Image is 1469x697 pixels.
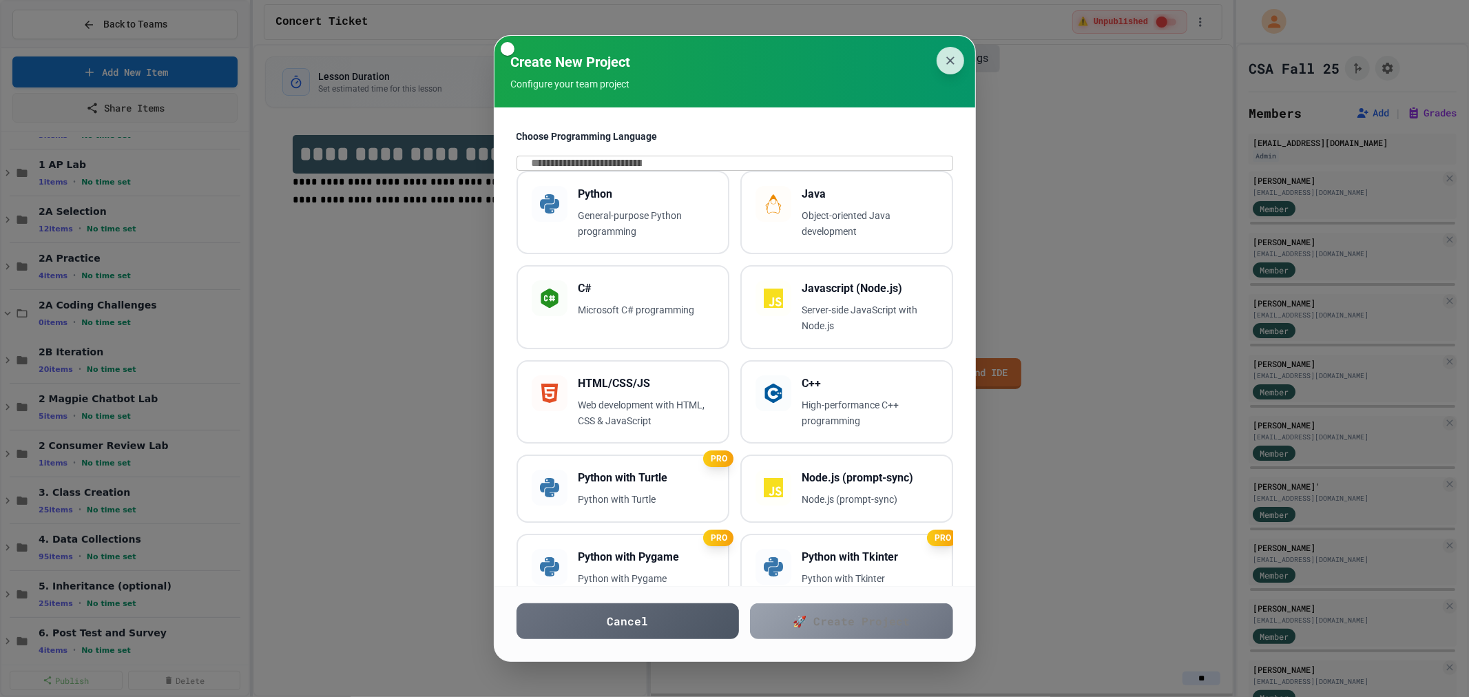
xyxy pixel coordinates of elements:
[579,470,714,486] h3: Python with Turtle
[802,470,938,486] h3: Node.js (prompt-sync)
[517,603,739,639] a: Cancel
[802,280,938,297] h3: Javascript (Node.js)
[579,492,714,508] p: Python with Turtle
[703,450,733,467] div: PRO
[802,492,938,508] p: Node.js (prompt-sync)
[511,77,959,91] p: Configure your team project
[703,530,733,546] div: PRO
[579,397,714,429] p: Web development with HTML, CSS & JavaScript
[927,530,957,546] div: PRO
[802,375,938,392] h3: C++
[579,302,714,318] p: Microsoft C# programming
[802,549,938,565] h3: Python with Tkinter
[802,302,938,334] p: Server-side JavaScript with Node.js
[579,375,714,392] h3: HTML/CSS/JS
[793,613,910,630] span: 🚀 Create Project
[579,571,714,587] p: Python with Pygame
[579,208,714,240] p: General-purpose Python programming
[579,280,714,297] h3: C#
[579,186,714,202] h3: Python
[579,549,714,565] h3: Python with Pygame
[802,571,938,587] p: Python with Tkinter
[802,208,938,240] p: Object-oriented Java development
[511,52,959,72] h2: Create New Project
[517,129,953,143] label: Choose Programming Language
[802,397,938,429] p: High-performance C++ programming
[802,186,938,202] h3: Java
